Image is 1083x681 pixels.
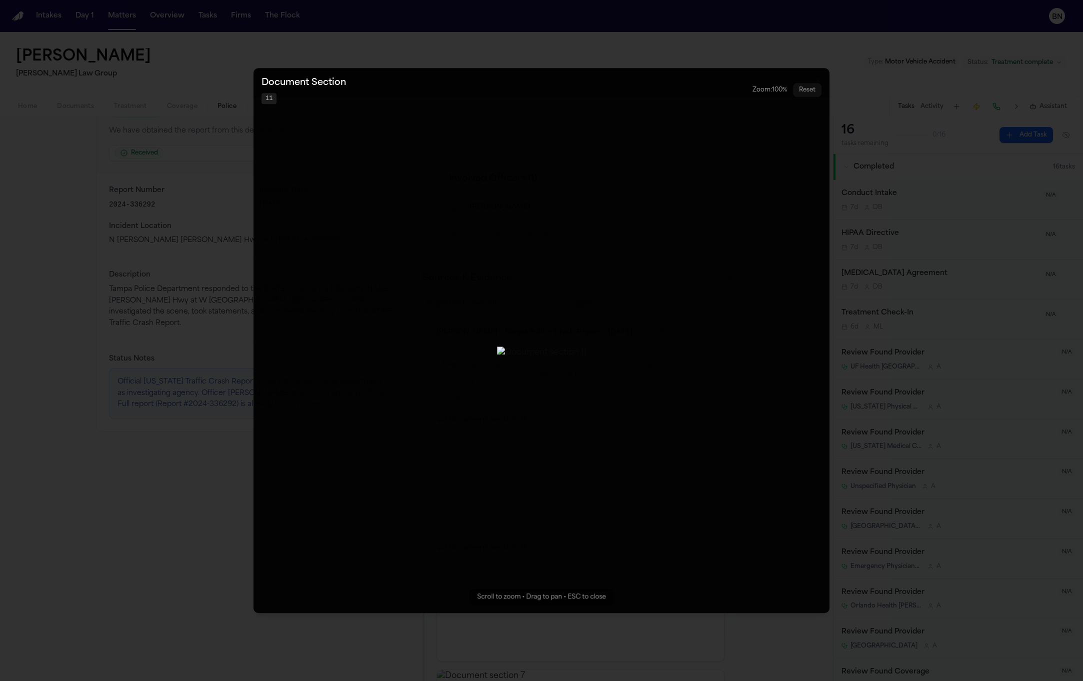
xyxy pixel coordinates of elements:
[469,589,614,605] div: Scroll to zoom • Drag to pan • ESC to close
[253,68,829,613] button: Zoomable image viewer. Use mouse wheel to zoom, drag to pan, or press R to reset.
[752,86,787,94] div: Zoom: 100 %
[793,83,821,97] button: Reset
[261,76,346,90] h3: Document Section
[497,346,586,358] img: Document section 11
[261,93,276,104] span: 11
